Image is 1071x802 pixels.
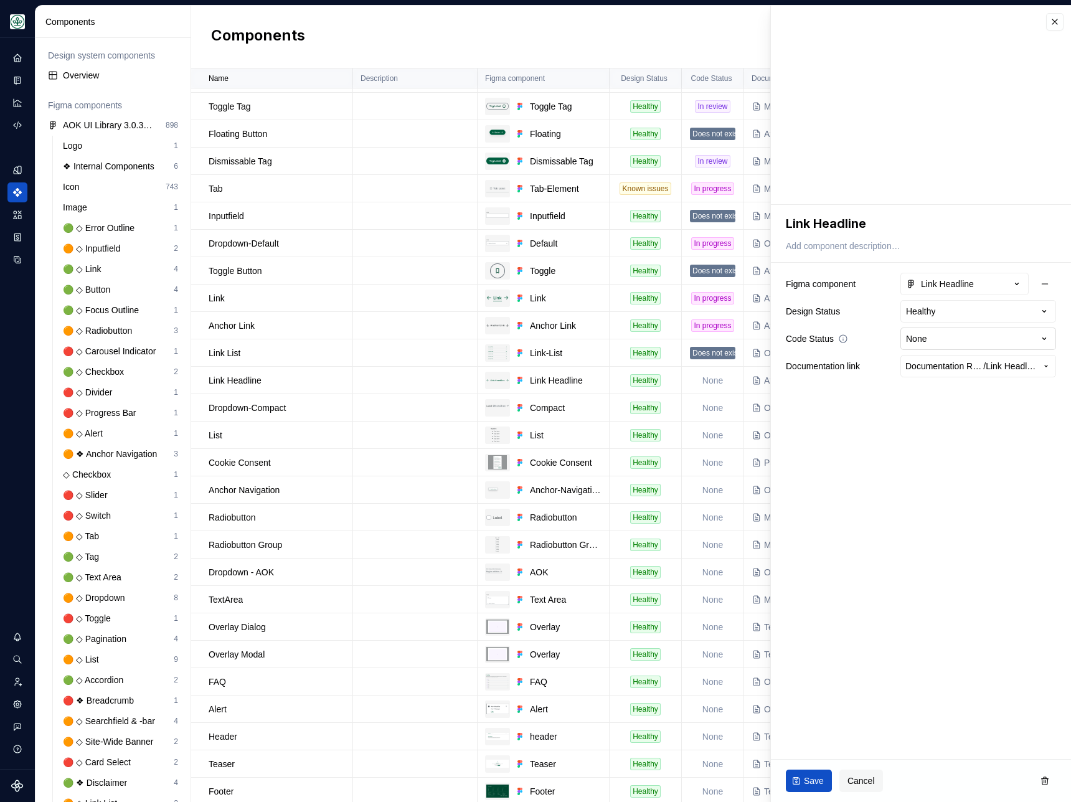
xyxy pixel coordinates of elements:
[63,69,178,82] div: Overview
[690,265,735,277] div: Does not exist
[209,539,282,551] p: Radiobutton Group
[530,210,602,222] div: Inputfield
[764,237,811,250] div: Organismen
[486,128,509,139] img: Floating
[695,100,730,113] div: In review
[209,265,262,277] p: Toggle Button
[174,367,178,377] div: 2
[174,305,178,315] div: 1
[7,627,27,647] div: Notifications
[530,648,602,661] div: Overlay
[58,341,183,361] a: 🔴 ◇ Carousel Indicator1
[630,402,661,414] div: Healthy
[58,197,183,217] a: Image1
[209,566,274,578] p: Dropdown - AOK
[630,237,661,250] div: Healthy
[7,182,27,202] a: Components
[209,593,243,606] p: TextArea
[764,539,785,551] div: Moleküle
[530,456,602,469] div: Cookie Consent
[7,250,27,270] div: Data sources
[7,717,27,737] div: Contact support
[7,48,27,68] a: Home
[7,694,27,714] a: Settings
[682,476,744,504] td: None
[682,531,744,559] td: None
[58,136,183,156] a: Logo1
[486,295,509,301] img: Link
[682,394,744,422] td: None
[847,775,875,787] span: Cancel
[48,99,178,111] div: Figma components
[682,668,744,696] td: None
[691,237,734,250] div: In progress
[530,182,602,195] div: Tab-Element
[174,264,178,274] div: 4
[63,653,104,666] div: 🟠 ◇ List
[174,716,178,726] div: 4
[764,182,799,195] div: Moleküle
[691,182,734,195] div: In progress
[690,210,735,222] div: Does not exist
[63,489,113,501] div: 🔴 ◇ Slider
[58,691,183,710] a: 🔴 ❖ Breadcrumb1
[486,324,509,328] img: Anchor Link
[58,547,183,567] a: 🟢 ◇ Tag2
[682,422,744,449] td: None
[63,283,115,296] div: 🟢 ◇ Button
[209,676,226,688] p: FAQ
[174,408,178,418] div: 1
[174,243,178,253] div: 2
[764,100,799,113] div: Moleküle
[58,156,183,176] a: ❖ Internal Components6
[63,735,159,748] div: 🟠 ◇ Site-Wide Banner
[7,160,27,180] a: Design tokens
[211,26,305,48] h2: Components
[630,703,661,715] div: Healthy
[63,694,139,707] div: 🔴 ❖ Breadcrumb
[58,177,183,197] a: Icon743
[695,155,730,167] div: In review
[63,633,131,645] div: 🟢 ◇ Pagination
[906,278,974,290] div: Link Headline
[209,648,265,661] p: Overlay Modal
[361,73,398,83] p: Description
[174,285,178,295] div: 4
[486,184,509,192] img: Tab-Element
[174,202,178,212] div: 1
[630,347,661,359] div: Healthy
[174,552,178,562] div: 2
[786,770,832,792] button: Save
[58,321,183,341] a: 🟠 ◇ Radiobutton3
[530,292,602,304] div: Link
[764,703,811,715] div: Organismen
[764,593,799,606] div: Moleküle
[486,785,509,798] img: Footer
[786,305,840,318] label: Design Status
[986,360,1036,372] span: Link Headline
[209,155,272,167] p: Dismissable Tag
[7,205,27,225] div: Assets
[10,14,25,29] img: df5db9ef-aba0-4771-bf51-9763b7497661.png
[530,155,602,167] div: Dismissable Tag
[764,648,803,661] div: Templates
[63,448,162,460] div: 🟠 ❖ Anchor Navigation
[764,128,789,140] div: Atome
[63,386,117,399] div: 🔴 ◇ Divider
[174,737,178,747] div: 2
[63,427,108,440] div: 🟠 ◇ Alert
[7,227,27,247] a: Storybook stories
[682,559,744,586] td: None
[174,490,178,500] div: 1
[7,93,27,113] a: Analytics
[58,382,183,402] a: 🔴 ◇ Divider1
[530,319,602,332] div: Anchor Link
[58,506,183,526] a: 🔴 ◇ Switch1
[209,182,223,195] p: Tab
[58,588,183,608] a: 🟠 ◇ Dropdown8
[630,484,661,496] div: Healthy
[63,509,116,522] div: 🔴 ◇ Switch
[786,333,834,345] label: Code Status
